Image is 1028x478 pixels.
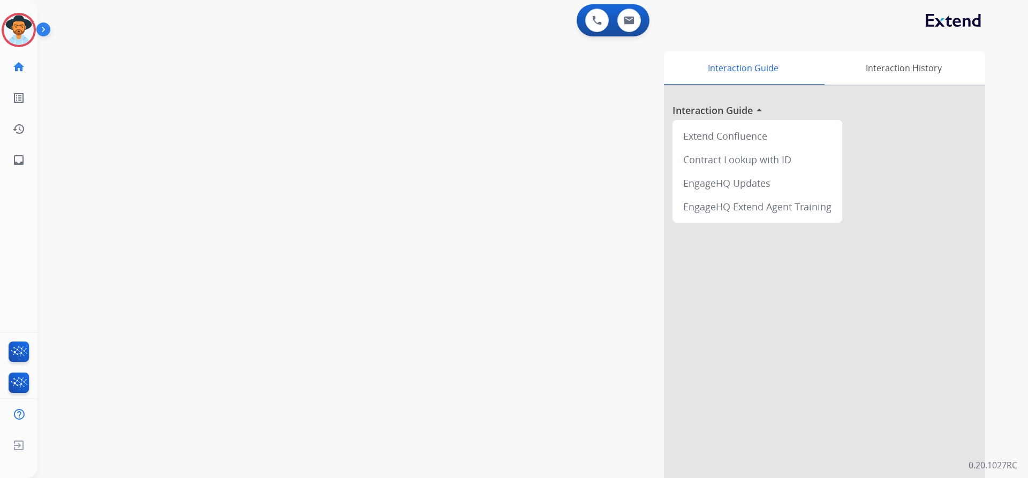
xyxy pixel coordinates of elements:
mat-icon: history [12,123,25,135]
div: EngageHQ Updates [677,171,838,195]
img: avatar [4,15,34,45]
div: Contract Lookup with ID [677,148,838,171]
mat-icon: inbox [12,154,25,166]
div: Interaction Guide [664,51,822,85]
div: Extend Confluence [677,124,838,148]
div: Interaction History [822,51,985,85]
div: EngageHQ Extend Agent Training [677,195,838,218]
p: 0.20.1027RC [969,459,1017,472]
mat-icon: home [12,60,25,73]
mat-icon: list_alt [12,92,25,104]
